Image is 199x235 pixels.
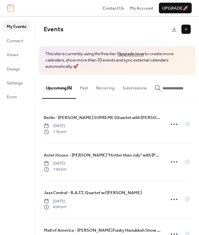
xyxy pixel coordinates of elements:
[7,52,18,58] span: Views
[7,4,14,12] img: logo
[102,5,124,11] a: Contact Us
[162,5,188,12] span: Upgrade 🚀
[3,49,30,60] a: Views
[130,5,153,11] a: My Account
[44,167,66,173] span: 7:00 pm
[92,75,118,98] button: Recurring
[42,75,76,99] button: Upcoming (6)
[44,114,161,121] a: Berlin - [PERSON_NAME] SUPREME (Quartet with [PERSON_NAME], [PERSON_NAME])
[117,50,144,58] a: Upgrade now
[7,66,20,72] span: Design
[44,152,161,159] a: Aster House - [PERSON_NAME] "Hotter than July" with [PERSON_NAME]
[44,152,161,159] span: Aster House - [PERSON_NAME] "Hotter than July" with [PERSON_NAME]
[44,198,66,204] span: [DATE]
[44,129,66,135] span: 7:30 pm
[44,204,66,210] span: 8:00 pm
[44,189,142,196] a: Jazz Central - R.A.T.T. Quartet w/[PERSON_NAME]
[7,94,17,100] span: Form
[7,38,23,44] span: Connect
[76,75,92,98] button: Past
[3,35,30,46] a: Connect
[7,80,23,86] span: Settings
[159,3,192,13] button: Upgrade🚀
[44,227,161,234] a: Mall of America - [PERSON_NAME] Funky Hanukkah Show TIME TBD
[44,227,161,234] span: Mall of America - [PERSON_NAME] Funky Hanukkah Show TIME TBD
[118,75,151,98] button: Submissions
[7,23,26,30] span: My Events
[44,161,66,167] span: [DATE]
[102,5,124,12] span: Contact Us
[3,77,30,88] a: Settings
[44,23,63,36] span: Events
[3,21,30,32] a: My Events
[3,63,30,74] a: Design
[3,91,30,102] a: Form
[130,5,153,12] span: My Account
[44,123,66,129] span: [DATE]
[45,51,189,70] span: This site is currently using the free tier. to create more calendars, show more than 10 events an...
